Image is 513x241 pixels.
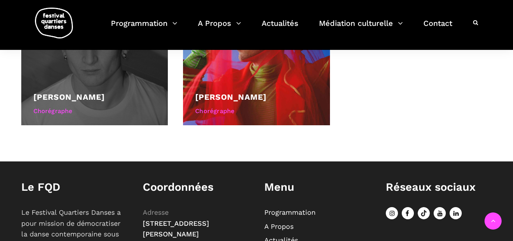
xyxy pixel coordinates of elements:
h1: Menu [264,180,371,194]
a: [PERSON_NAME] [195,92,267,102]
span: Adresse [143,208,169,216]
a: Médiation culturelle [319,17,403,39]
h1: Coordonnées [143,180,249,194]
a: Actualités [262,17,298,39]
div: Chorégraphe [195,106,318,116]
a: Programmation [264,208,316,216]
span: [STREET_ADDRESS][PERSON_NAME] [143,219,209,238]
img: logo-fqd-med [35,8,73,38]
h1: Réseaux sociaux [386,180,492,194]
a: A Propos [264,222,294,230]
a: A Propos [198,17,241,39]
a: Contact [423,17,452,39]
h1: Le FQD [21,180,128,194]
a: [PERSON_NAME] [33,92,105,102]
div: Chorégraphe [33,106,156,116]
a: Programmation [111,17,177,39]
